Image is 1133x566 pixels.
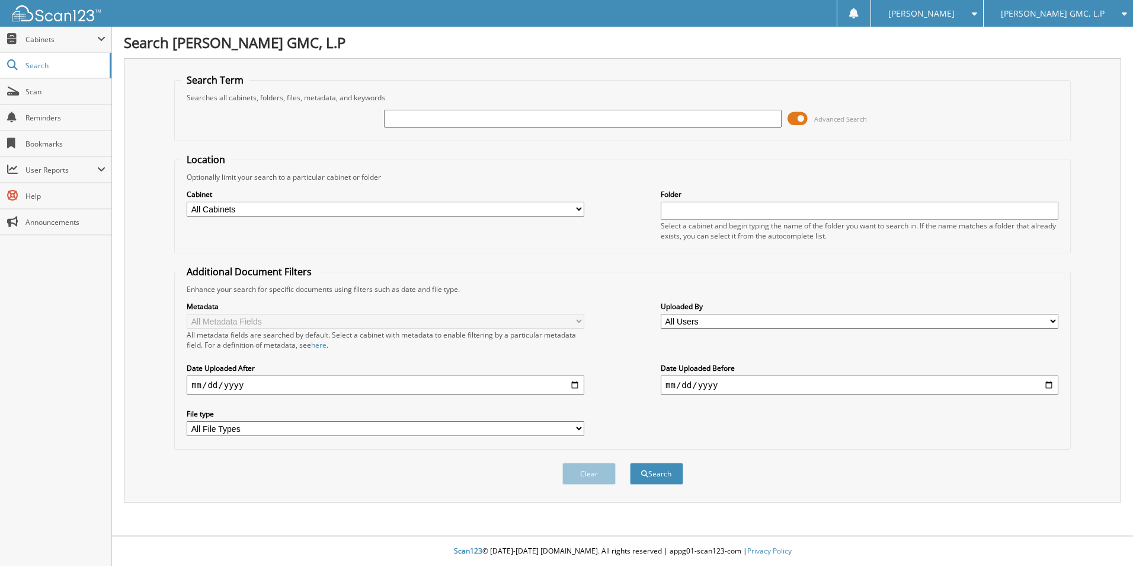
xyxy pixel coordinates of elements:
[562,463,616,485] button: Clear
[661,221,1058,241] div: Select a cabinet and begin typing the name of the folder you want to search in. If the name match...
[25,34,97,44] span: Cabinets
[25,139,105,149] span: Bookmarks
[814,115,867,123] span: Advanced Search
[187,409,584,419] label: File type
[311,340,327,350] a: here
[25,113,105,123] span: Reminders
[1001,10,1105,17] span: [PERSON_NAME] GMC, L.P
[661,376,1058,395] input: end
[12,5,101,21] img: scan123-logo-white.svg
[25,217,105,227] span: Announcements
[181,74,249,87] legend: Search Term
[112,537,1133,566] div: © [DATE]-[DATE] [DOMAIN_NAME]. All rights reserved | appg01-scan123-com |
[187,189,584,199] label: Cabinet
[181,284,1064,294] div: Enhance your search for specific documents using filters such as date and file type.
[181,93,1064,103] div: Searches all cabinets, folders, files, metadata, and keywords
[747,546,792,556] a: Privacy Policy
[661,363,1058,373] label: Date Uploaded Before
[181,172,1064,182] div: Optionally limit your search to a particular cabinet or folder
[181,265,318,278] legend: Additional Document Filters
[661,189,1058,199] label: Folder
[630,463,683,485] button: Search
[187,363,584,373] label: Date Uploaded After
[25,87,105,97] span: Scan
[25,191,105,201] span: Help
[888,10,955,17] span: [PERSON_NAME]
[187,376,584,395] input: start
[187,301,584,311] label: Metadata
[124,33,1121,52] h1: Search [PERSON_NAME] GMC, L.P
[661,301,1058,311] label: Uploaded By
[454,546,482,556] span: Scan123
[25,165,97,175] span: User Reports
[181,153,231,166] legend: Location
[187,330,584,350] div: All metadata fields are searched by default. Select a cabinet with metadata to enable filtering b...
[25,61,104,71] span: Search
